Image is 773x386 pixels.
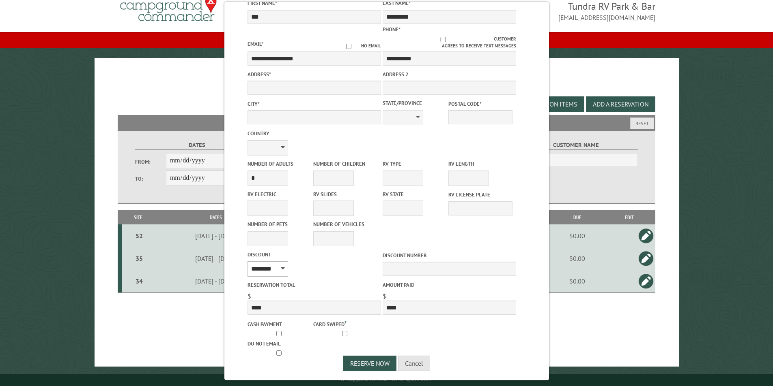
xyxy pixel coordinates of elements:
button: Reset [630,117,654,129]
label: Amount paid [383,281,516,289]
label: City [248,100,381,108]
h1: Reservations [118,71,656,93]
label: Customer agrees to receive text messages [383,36,516,49]
span: $ [248,292,251,300]
td: $0.00 [551,270,603,293]
label: Postal Code [448,100,512,108]
label: Address 2 [383,70,516,78]
div: [DATE] - [DATE] [156,254,276,262]
label: From: [135,158,166,166]
div: 35 [125,254,153,262]
button: Edit Add-on Items [515,96,584,112]
div: 34 [125,277,153,285]
label: To: [135,175,166,183]
label: Dates [135,141,259,150]
label: State/Province [383,99,447,107]
label: RV Electric [248,190,312,198]
th: Due [551,210,603,224]
label: Phone [383,26,400,33]
label: Number of Adults [248,160,312,168]
label: RV License Plate [448,191,512,198]
label: RV State [383,190,447,198]
div: [DATE] - [DATE] [156,277,276,285]
label: RV Type [383,160,447,168]
button: Add a Reservation [586,96,655,112]
label: Reservation Total [248,281,381,289]
label: RV Length [448,160,512,168]
label: Cash payment [248,320,312,328]
th: Dates [155,210,277,224]
a: ? [345,320,347,325]
td: $0.00 [551,224,603,247]
div: 52 [125,232,153,240]
h2: Filters [118,115,656,130]
label: Number of Vehicles [313,220,377,228]
label: Card swiped [313,319,377,328]
td: $0.00 [551,247,603,270]
label: Email [248,41,263,47]
th: Edit [603,210,655,224]
div: [DATE] - [DATE] [156,232,276,240]
label: Customer Name [514,141,638,150]
th: Site [122,210,155,224]
button: Cancel [398,356,430,371]
label: Number of Children [313,160,377,168]
button: Reserve Now [343,356,396,371]
span: $ [383,292,386,300]
input: Customer agrees to receive text messages [392,37,494,42]
small: © Campground Commander LLC. All rights reserved. [341,377,433,382]
label: Discount Number [383,252,516,259]
input: No email [336,44,361,49]
label: Address [248,70,381,78]
label: No email [336,43,381,49]
label: RV Slides [313,190,377,198]
label: Country [248,130,381,137]
label: Number of Pets [248,220,312,228]
label: Discount [248,251,381,258]
label: Do not email [248,340,312,348]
